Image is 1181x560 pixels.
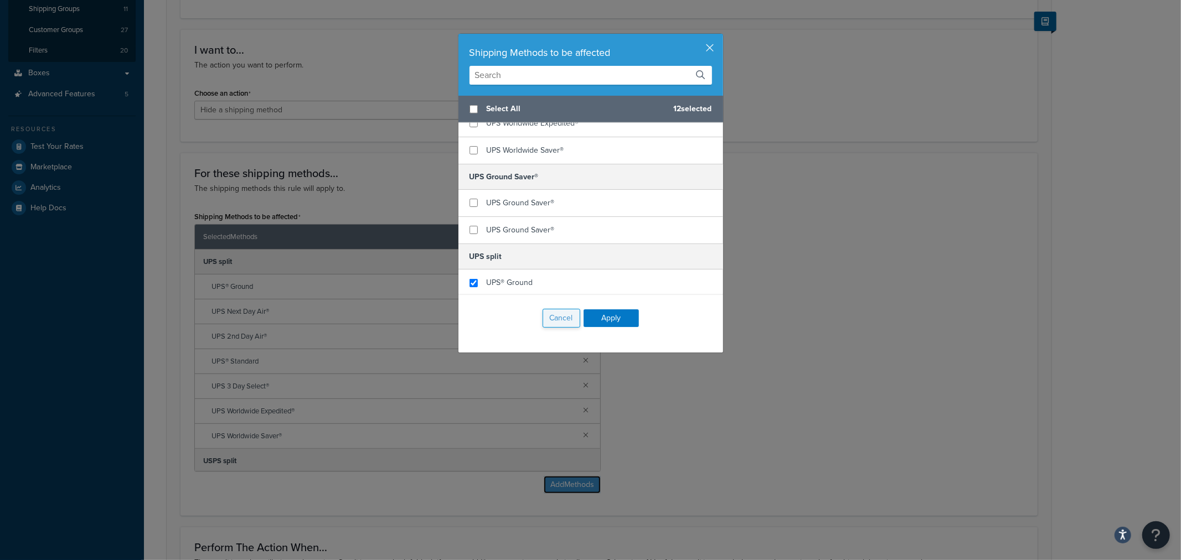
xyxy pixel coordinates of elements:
[470,45,712,60] div: Shipping Methods to be affected
[458,243,723,269] h5: UPS split
[470,66,712,85] input: Search
[487,224,555,236] span: UPS Ground Saver®
[487,144,564,156] span: UPS Worldwide Saver®
[487,101,665,117] span: Select All
[487,197,555,209] span: UPS Ground Saver®
[458,164,723,190] h5: UPS Ground Saver®
[458,96,723,123] div: 12 selected
[584,309,639,327] button: Apply
[487,277,533,288] span: UPS® Ground
[543,309,580,328] button: Cancel
[487,117,579,129] span: UPS Worldwide Expedited®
